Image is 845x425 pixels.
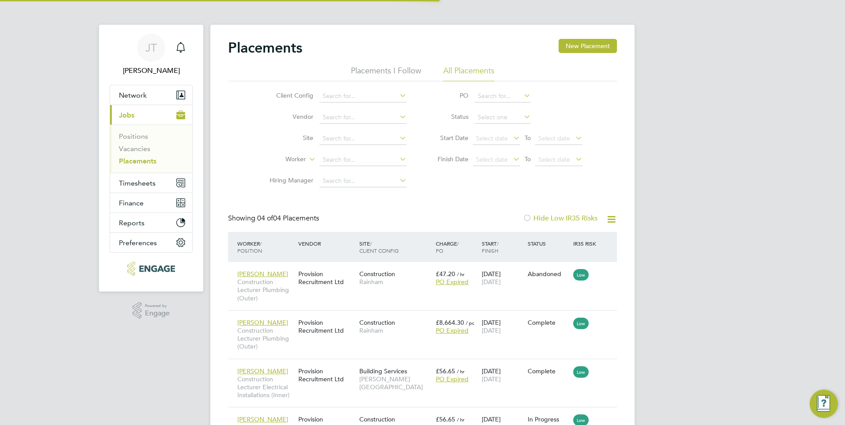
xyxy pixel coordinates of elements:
button: Engage Resource Center [810,390,838,418]
a: [PERSON_NAME]Construction Lecturer Plumbing (Outer)Provision Recruitment LtdConstructionRainham£8... [235,314,617,321]
h2: Placements [228,39,302,57]
label: Hide Low IR35 Risks [523,214,598,223]
span: Low [573,366,589,378]
label: Start Date [429,134,468,142]
a: Positions [119,132,148,140]
span: / Position [237,240,262,254]
span: Preferences [119,239,157,247]
span: Timesheets [119,179,156,187]
button: Jobs [110,105,192,125]
span: Building Services [359,367,407,375]
input: Search for... [320,175,407,187]
button: Finance [110,193,192,212]
div: Charge [434,235,480,258]
span: £8,664.30 [436,319,464,326]
div: [DATE] [480,266,525,290]
span: PO Expired [436,326,468,334]
label: Vendor [263,113,313,121]
span: To [522,132,533,144]
button: Reports [110,213,192,232]
div: Vendor [296,235,357,251]
input: Search for... [320,154,407,166]
span: Engage [145,310,170,317]
img: provision-recruitment-logo-retina.png [127,262,175,276]
span: £47.20 [436,270,455,278]
span: Network [119,91,147,99]
div: Status [525,235,571,251]
a: Go to home page [110,262,193,276]
div: Site [357,235,434,258]
span: Low [573,269,589,281]
span: PO Expired [436,375,468,383]
input: Search for... [475,90,531,102]
a: JT[PERSON_NAME] [110,34,193,76]
span: Rainham [359,278,431,286]
span: Construction [359,319,395,326]
input: Search for... [320,133,407,145]
a: Powered byEngage [133,302,170,319]
li: Placements I Follow [351,65,421,81]
a: [PERSON_NAME]Construction Lecturer Electrical Installations (Inner)Provision Recruitment LtdBuild... [235,362,617,370]
label: PO [429,91,468,99]
span: / hr [457,368,464,375]
span: Construction Lecturer Plumbing (Outer) [237,326,294,351]
span: 04 Placements [257,214,319,223]
div: Complete [528,319,569,326]
span: / Finish [482,240,499,254]
label: Status [429,113,468,121]
label: Client Config [263,91,313,99]
span: / hr [457,416,464,423]
li: All Placements [443,65,495,81]
span: [PERSON_NAME] [237,415,288,423]
span: / Client Config [359,240,399,254]
span: [DATE] [482,326,501,334]
span: [PERSON_NAME] [237,270,288,278]
span: / PO [436,240,459,254]
span: / hr [457,271,464,277]
span: Rainham [359,326,431,334]
span: Finance [119,199,144,207]
span: Construction [359,415,395,423]
div: IR35 Risk [571,235,601,251]
span: Low [573,318,589,329]
span: Select date [538,156,570,163]
nav: Main navigation [99,25,203,292]
button: Timesheets [110,173,192,193]
div: [DATE] [480,314,525,339]
button: New Placement [559,39,617,53]
div: Provision Recruitment Ltd [296,363,357,387]
span: [PERSON_NAME] [237,367,288,375]
label: Site [263,134,313,142]
span: Jobs [119,111,134,119]
a: [PERSON_NAME]Construction Lecturer Electrical Installations (Inner)Provision Recruitment LtdConst... [235,410,617,418]
span: James Tarling [110,65,193,76]
label: Worker [255,155,306,164]
input: Search for... [320,90,407,102]
div: Complete [528,367,569,375]
button: Preferences [110,233,192,252]
input: Search for... [320,111,407,124]
span: PO Expired [436,278,468,286]
span: 04 of [257,214,273,223]
span: Select date [476,134,508,142]
span: Construction [359,270,395,278]
span: JT [145,42,157,53]
span: £56.65 [436,367,455,375]
span: / pc [466,319,474,326]
div: Jobs [110,125,192,173]
span: To [522,153,533,165]
span: Powered by [145,302,170,310]
a: Placements [119,157,156,165]
label: Finish Date [429,155,468,163]
div: Worker [235,235,296,258]
div: In Progress [528,415,569,423]
div: [DATE] [480,363,525,387]
div: Abandoned [528,270,569,278]
a: [PERSON_NAME]Construction Lecturer Plumbing (Outer)Provision Recruitment LtdConstructionRainham£4... [235,265,617,273]
span: Reports [119,219,145,227]
div: Showing [228,214,321,223]
span: [PERSON_NAME] [237,319,288,326]
span: Construction Lecturer Electrical Installations (Inner) [237,375,294,399]
input: Select one [475,111,531,124]
span: [DATE] [482,375,501,383]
